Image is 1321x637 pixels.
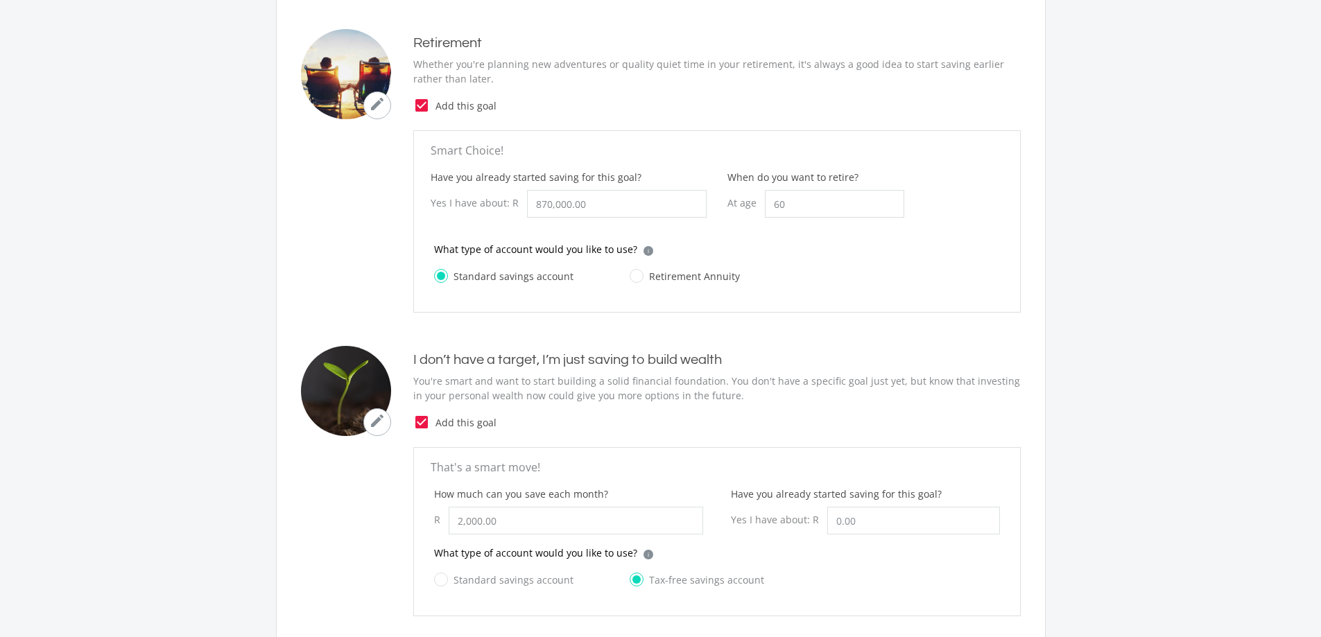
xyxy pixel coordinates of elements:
label: When do you want to retire? [727,170,858,184]
label: How much can you save each month? [434,487,608,501]
label: Standard savings account [434,571,573,588]
h4: I don’t have a target, I’m just saving to build wealth [413,351,1021,368]
p: Whether you're planning new adventures or quality quiet time in your retirement, it's always a go... [413,57,1021,86]
label: Have you already started saving for this goal? [431,170,641,184]
div: At age [727,190,765,216]
label: Retirement Annuity [630,268,740,285]
label: Tax-free savings account [630,571,764,588]
label: Standard savings account [434,268,573,285]
div: i [644,246,653,256]
i: mode_edit [369,412,386,429]
i: mode_edit [369,96,386,112]
div: R [434,507,449,532]
span: Add this goal [430,98,1021,113]
span: Add this goal [430,415,1021,430]
p: You're smart and want to start building a solid financial foundation. You don't have a specific g... [413,374,1021,403]
input: 0.00 [449,507,703,534]
input: 0.00 [827,507,1000,534]
button: mode_edit [363,91,391,119]
p: Smart Choice! [431,142,1003,159]
div: Yes I have about: R [431,190,527,216]
p: That's a smart move! [431,459,1003,475]
div: i [644,550,653,559]
div: Yes I have about: R [731,507,827,532]
p: What type of account would you like to use? [434,242,637,256]
h4: Retirement [413,35,1021,51]
i: check_box [413,414,430,430]
button: mode_edit [363,408,391,436]
p: What type of account would you like to use? [434,546,637,560]
i: check_box [413,97,430,114]
input: 0.00 [527,190,707,218]
label: Have you already started saving for this goal? [731,487,942,501]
